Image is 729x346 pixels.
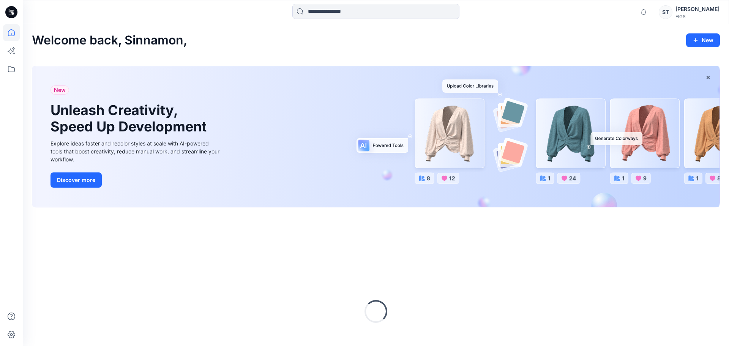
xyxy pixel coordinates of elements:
[675,14,720,19] div: FIGS
[50,139,221,163] div: Explore ideas faster and recolor styles at scale with AI-powered tools that boost creativity, red...
[659,5,672,19] div: ST
[50,102,210,135] h1: Unleash Creativity, Speed Up Development
[675,5,720,14] div: [PERSON_NAME]
[50,172,221,188] a: Discover more
[54,85,66,95] span: New
[686,33,720,47] button: New
[32,33,187,47] h2: Welcome back, Sinnamon,
[50,172,102,188] button: Discover more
